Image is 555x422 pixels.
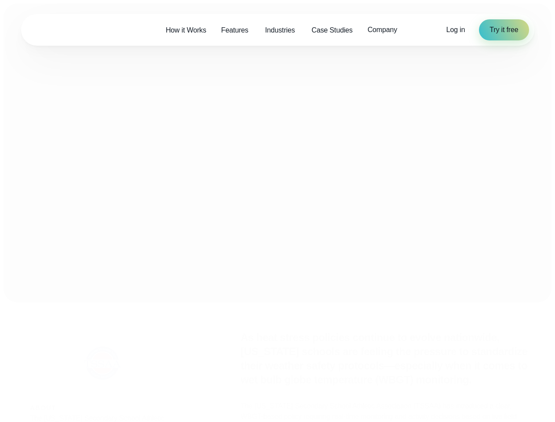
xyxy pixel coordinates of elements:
[265,25,295,36] span: Industries
[304,21,360,39] a: Case Studies
[479,19,529,40] a: Try it free
[490,25,518,35] span: Try it free
[166,25,206,36] span: How it Works
[312,25,352,36] span: Case Studies
[446,25,465,35] a: Log in
[158,21,214,39] a: How it Works
[221,25,248,36] span: Features
[446,26,465,33] span: Log in
[367,25,397,35] span: Company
